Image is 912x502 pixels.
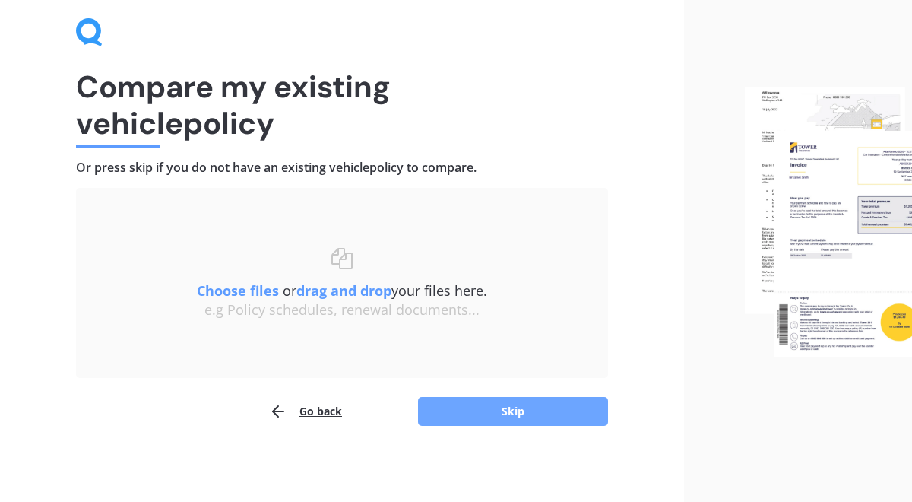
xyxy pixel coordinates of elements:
[76,160,608,176] h4: Or press skip if you do not have an existing vehicle policy to compare.
[106,302,578,319] div: e.g Policy schedules, renewal documents...
[76,68,608,141] h1: Compare my existing vehicle policy
[418,397,608,426] button: Skip
[197,281,487,300] span: or your files here.
[745,87,912,357] img: files.webp
[269,396,342,427] button: Go back
[197,281,279,300] u: Choose files
[296,281,391,300] b: drag and drop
